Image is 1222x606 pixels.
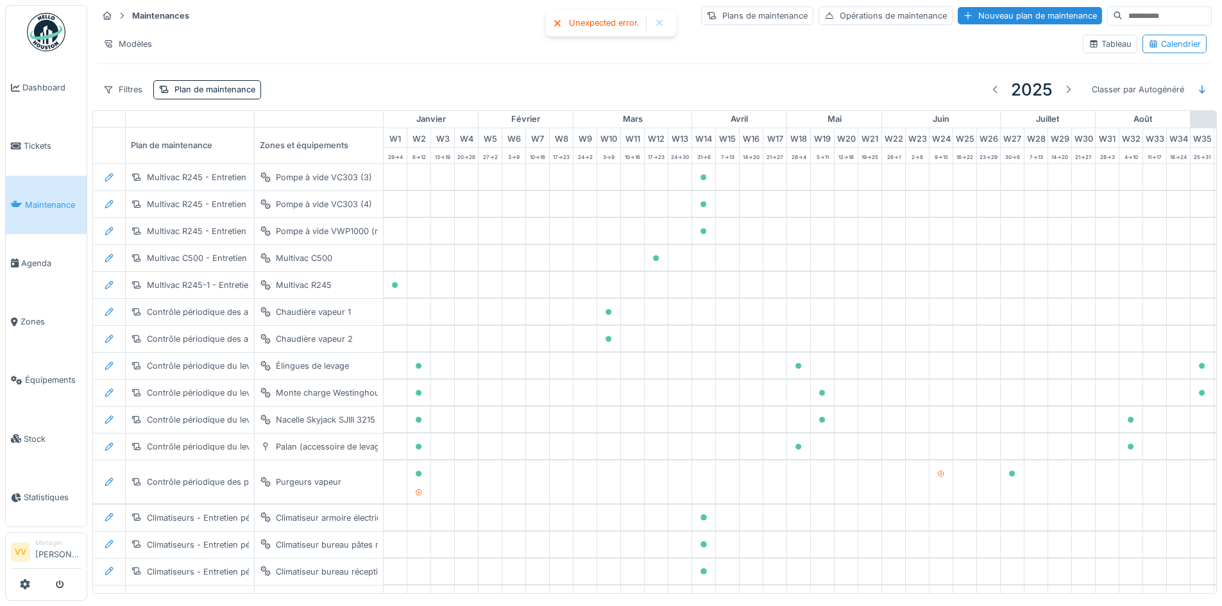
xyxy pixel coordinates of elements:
[882,111,1000,128] div: juin
[147,252,291,264] div: Multivac C500 - Entretien périodique
[6,468,87,526] a: Statistiques
[431,128,454,147] div: W 3
[276,198,372,210] div: Pompe à vide VC303 (4)
[1143,128,1166,147] div: W 33
[35,538,81,548] div: Manager
[22,81,81,94] span: Dashboard
[1001,148,1024,164] div: 30 -> 6
[1143,148,1166,164] div: 11 -> 17
[255,128,383,164] div: Zones et équipements
[701,6,813,25] div: Plans de maintenance
[27,13,65,51] img: Badge_color-CXgf-gQk.svg
[502,148,525,164] div: 3 -> 9
[276,279,332,291] div: Multivac R245
[147,198,367,210] div: Multivac R245 - Entretien périodique des pompes à vide
[6,292,87,351] a: Zones
[1024,128,1048,147] div: W 28
[6,234,87,292] a: Agenda
[1024,148,1048,164] div: 7 -> 13
[819,6,953,25] div: Opérations de maintenance
[1191,148,1214,164] div: 25 -> 31
[929,148,953,164] div: 9 -> 15
[858,128,881,147] div: W 21
[1048,148,1071,164] div: 14 -> 20
[1191,128,1214,147] div: W 35
[835,128,858,147] div: W 20
[276,566,402,578] div: Climatiseur bureau réception lait
[147,539,282,551] div: Climatiseurs - Entretien périodique
[882,148,905,164] div: 26 -> 1
[6,176,87,234] a: Maintenance
[6,117,87,175] a: Tickets
[98,80,148,99] div: Filtres
[276,414,417,426] div: Nacelle Skyjack SJIII 3215 10003989
[569,18,640,29] div: Unexpected error.
[384,111,478,128] div: janvier
[147,360,265,372] div: Contrôle périodique du levage
[1086,80,1190,99] div: Classer par Autogénéré
[479,148,502,164] div: 27 -> 2
[597,128,620,147] div: W 10
[147,333,316,345] div: Contrôle périodique des appareils à vapeur
[787,111,881,128] div: mai
[479,128,502,147] div: W 5
[668,128,692,147] div: W 13
[174,83,255,96] div: Plan de maintenance
[479,111,573,128] div: février
[787,128,810,147] div: W 18
[929,128,953,147] div: W 24
[25,374,81,386] span: Équipements
[431,148,454,164] div: 13 -> 19
[858,148,881,164] div: 19 -> 25
[147,441,265,453] div: Contrôle périodique du levage
[958,7,1102,24] div: Nouveau plan de maintenance
[692,148,715,164] div: 31 -> 6
[1048,128,1071,147] div: W 29
[835,148,858,164] div: 12 -> 18
[1001,128,1024,147] div: W 27
[597,148,620,164] div: 3 -> 9
[645,148,668,164] div: 17 -> 23
[147,306,316,318] div: Contrôle périodique des appareils à vapeur
[763,128,786,147] div: W 17
[147,414,265,426] div: Contrôle périodique du levage
[1096,111,1190,128] div: août
[1072,148,1095,164] div: 21 -> 27
[1096,128,1119,147] div: W 31
[716,148,739,164] div: 7 -> 13
[763,148,786,164] div: 21 -> 27
[573,128,597,147] div: W 9
[24,140,81,152] span: Tickets
[550,148,573,164] div: 17 -> 23
[276,476,341,488] div: Purgeurs vapeur
[882,128,905,147] div: W 22
[1119,128,1142,147] div: W 32
[906,148,929,164] div: 2 -> 8
[407,128,430,147] div: W 2
[6,58,87,117] a: Dashboard
[276,360,349,372] div: Élingues de levage
[21,257,81,269] span: Agenda
[276,512,443,524] div: Climatiseur armoire électrique pâtes molles
[1011,80,1053,99] h3: 2025
[35,538,81,566] li: [PERSON_NAME]
[147,593,282,605] div: Climatiseurs - Entretien périodique
[11,538,81,569] a: VV Manager[PERSON_NAME]
[1148,38,1201,50] div: Calendrier
[384,128,407,147] div: W 1
[811,148,834,164] div: 5 -> 11
[953,148,976,164] div: 16 -> 22
[384,148,407,164] div: 29 -> 4
[811,128,834,147] div: W 19
[24,433,81,445] span: Stock
[147,225,367,237] div: Multivac R245 - Entretien périodique des pompes à vide
[550,128,573,147] div: W 8
[977,128,1000,147] div: W 26
[1119,148,1142,164] div: 4 -> 10
[526,148,549,164] div: 10 -> 16
[147,566,282,578] div: Climatiseurs - Entretien périodique
[740,148,763,164] div: 14 -> 20
[455,128,478,147] div: W 4
[621,148,644,164] div: 10 -> 16
[147,171,367,183] div: Multivac R245 - Entretien périodique des pompes à vide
